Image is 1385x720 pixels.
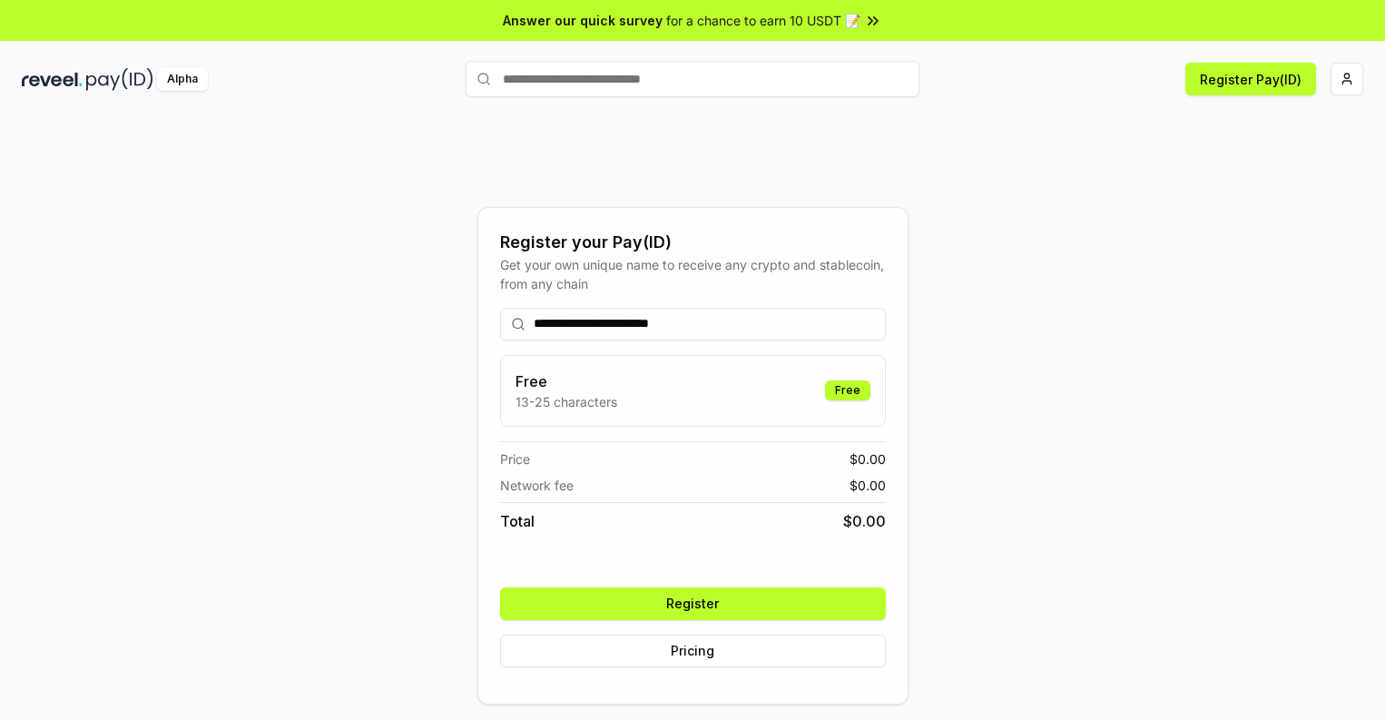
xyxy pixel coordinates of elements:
[500,635,886,667] button: Pricing
[500,230,886,255] div: Register your Pay(ID)
[666,11,860,30] span: for a chance to earn 10 USDT 📝
[500,476,574,495] span: Network fee
[86,68,153,91] img: pay_id
[500,587,886,620] button: Register
[22,68,83,91] img: reveel_dark
[500,255,886,293] div: Get your own unique name to receive any crypto and stablecoin, from any chain
[850,449,886,468] span: $ 0.00
[843,510,886,532] span: $ 0.00
[500,449,530,468] span: Price
[157,68,208,91] div: Alpha
[850,476,886,495] span: $ 0.00
[516,370,617,392] h3: Free
[500,510,535,532] span: Total
[825,380,870,400] div: Free
[1185,63,1316,95] button: Register Pay(ID)
[516,392,617,411] p: 13-25 characters
[503,11,663,30] span: Answer our quick survey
